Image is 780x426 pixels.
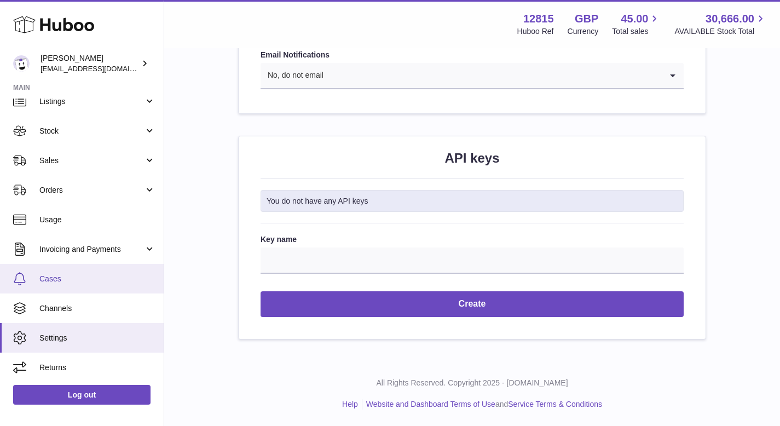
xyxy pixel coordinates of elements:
[523,11,554,26] strong: 12815
[706,11,754,26] span: 30,666.00
[568,26,599,37] div: Currency
[621,11,648,26] span: 45.00
[261,234,684,245] label: Key name
[13,385,151,405] a: Log out
[575,11,598,26] strong: GBP
[362,399,602,410] li: and
[517,26,554,37] div: Huboo Ref
[39,244,144,255] span: Invoicing and Payments
[39,362,155,373] span: Returns
[261,63,684,89] div: Search for option
[39,303,155,314] span: Channels
[342,400,358,408] a: Help
[39,215,155,225] span: Usage
[41,53,139,74] div: [PERSON_NAME]
[39,156,144,166] span: Sales
[612,11,661,37] a: 45.00 Total sales
[612,26,661,37] span: Total sales
[366,400,495,408] a: Website and Dashboard Terms of Use
[39,333,155,343] span: Settings
[674,11,767,37] a: 30,666.00 AVAILABLE Stock Total
[324,63,662,88] input: Search for option
[261,291,684,317] button: Create
[508,400,602,408] a: Service Terms & Conditions
[41,64,161,73] span: [EMAIL_ADDRESS][DOMAIN_NAME]
[261,50,684,60] label: Email Notifications
[39,126,144,136] span: Stock
[674,26,767,37] span: AVAILABLE Stock Total
[261,149,684,167] h2: API keys
[39,274,155,284] span: Cases
[39,185,144,195] span: Orders
[13,55,30,72] img: shophawksclub@gmail.com
[261,190,684,212] div: You do not have any API keys
[173,378,771,388] p: All Rights Reserved. Copyright 2025 - [DOMAIN_NAME]
[261,63,324,88] span: No, do not email
[39,96,144,107] span: Listings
